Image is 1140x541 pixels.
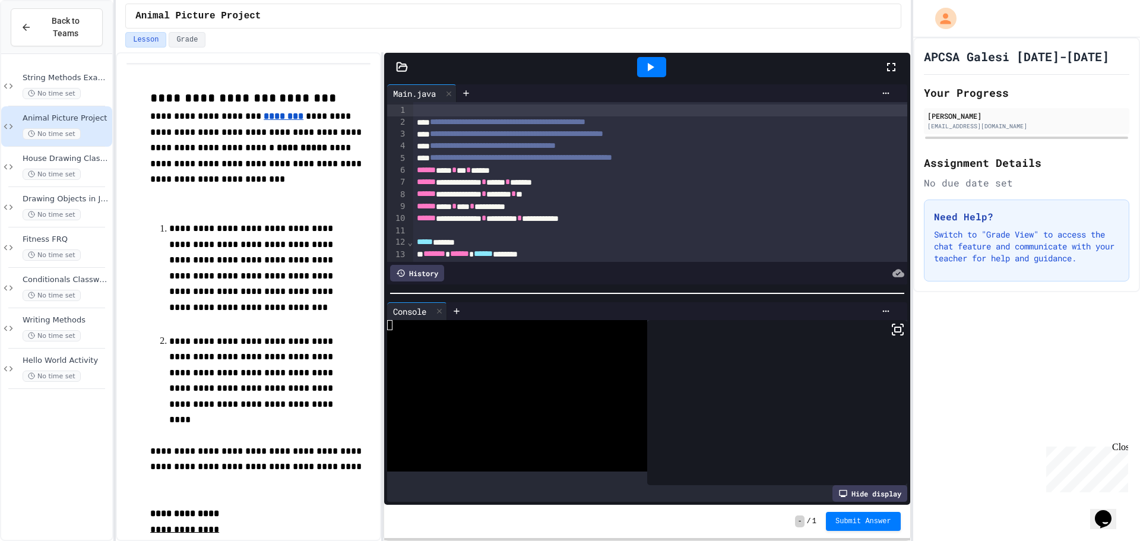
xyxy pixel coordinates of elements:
div: 1 [387,105,407,116]
button: Grade [169,32,205,48]
span: Conditionals Classwork [23,275,110,285]
div: No due date set [924,176,1129,190]
iframe: chat widget [1090,493,1128,529]
div: [PERSON_NAME] [927,110,1126,121]
div: 9 [387,201,407,213]
iframe: chat widget [1041,442,1128,492]
span: - [795,515,804,527]
span: Animal Picture Project [135,9,261,23]
h2: Your Progress [924,84,1129,101]
span: String Methods Examples [23,73,110,83]
div: 2 [387,116,407,128]
div: Chat with us now!Close [5,5,82,75]
span: House Drawing Classwork [23,154,110,164]
h3: Need Help? [934,210,1119,224]
button: Lesson [125,32,166,48]
div: 8 [387,189,407,201]
span: Fold line [407,238,413,247]
span: No time set [23,209,81,220]
span: / [807,517,811,526]
span: Hello World Activity [23,356,110,366]
div: Main.java [387,87,442,100]
div: 14 [387,261,407,273]
div: 10 [387,213,407,224]
button: Submit Answer [826,512,901,531]
span: Fold line [407,261,413,271]
div: 3 [387,128,407,140]
span: Drawing Objects in Java - HW Playposit Code [23,194,110,204]
div: My Account [923,5,959,32]
div: Hide display [832,485,907,502]
div: 4 [387,140,407,152]
div: 12 [387,236,407,248]
span: No time set [23,88,81,99]
span: 1 [812,517,816,526]
div: 5 [387,153,407,164]
span: Animal Picture Project [23,113,110,124]
h1: APCSA Galesi [DATE]-[DATE] [924,48,1109,65]
span: No time set [23,249,81,261]
span: No time set [23,169,81,180]
div: Console [387,305,432,318]
span: No time set [23,290,81,301]
span: No time set [23,330,81,341]
div: [EMAIL_ADDRESS][DOMAIN_NAME] [927,122,1126,131]
div: History [390,265,444,281]
div: 13 [387,249,407,261]
span: Submit Answer [835,517,891,526]
span: No time set [23,128,81,140]
div: Console [387,302,447,320]
div: 11 [387,225,407,237]
h2: Assignment Details [924,154,1129,171]
span: Back to Teams [39,15,93,40]
p: Switch to "Grade View" to access the chat feature and communicate with your teacher for help and ... [934,229,1119,264]
div: Main.java [387,84,457,102]
span: Writing Methods [23,315,110,325]
div: 6 [387,164,407,176]
button: Back to Teams [11,8,103,46]
div: 7 [387,176,407,188]
span: No time set [23,371,81,382]
span: Fitness FRQ [23,235,110,245]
